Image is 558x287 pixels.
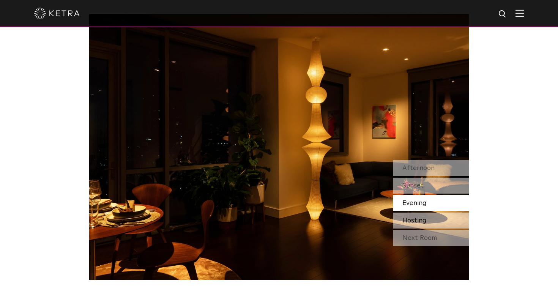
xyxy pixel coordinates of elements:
[402,165,435,172] span: Afternoon
[402,182,424,189] span: Sunset
[89,14,469,280] img: SS_HBD_LivingRoom_Desktop_03
[402,217,427,224] span: Hosting
[34,8,80,19] img: ketra-logo-2019-white
[402,200,427,207] span: Evening
[393,230,469,246] div: Next Room
[498,9,508,19] img: search icon
[515,9,524,17] img: Hamburger%20Nav.svg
